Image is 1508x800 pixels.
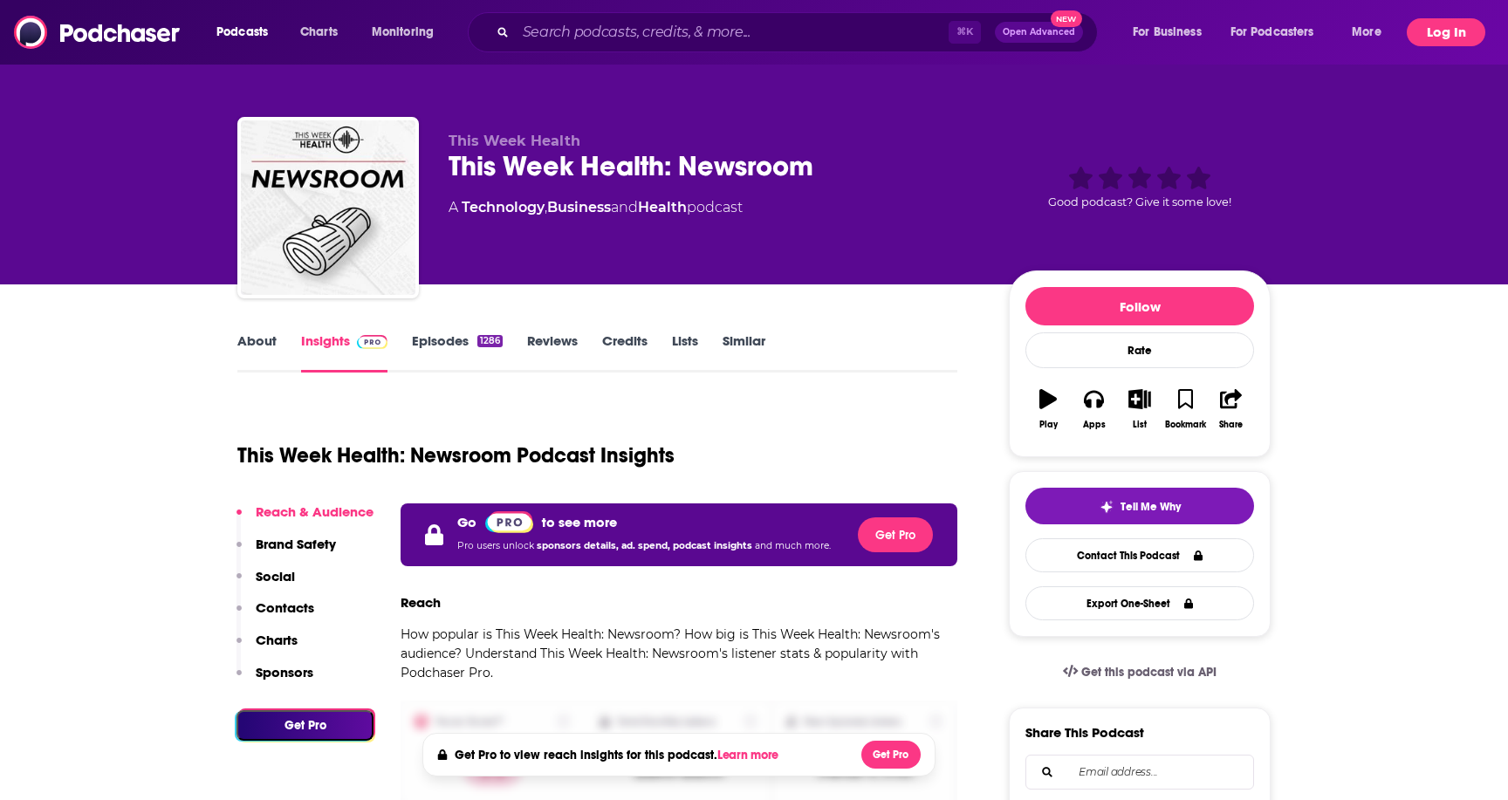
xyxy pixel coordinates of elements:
[236,664,313,696] button: Sponsors
[484,12,1114,52] div: Search podcasts, credits, & more...
[717,749,784,762] button: Learn more
[236,503,374,536] button: Reach & Audience
[236,568,295,600] button: Social
[1025,755,1254,790] div: Search followers
[1219,18,1340,46] button: open menu
[372,20,434,44] span: Monitoring
[462,199,545,215] a: Technology
[256,503,374,520] p: Reach & Audience
[216,20,268,44] span: Podcasts
[611,199,638,215] span: and
[236,599,314,632] button: Contacts
[1340,18,1403,46] button: open menu
[449,197,743,218] div: A podcast
[542,514,617,530] p: to see more
[1165,420,1206,430] div: Bookmark
[995,22,1083,43] button: Open AdvancedNew
[1081,665,1217,680] span: Get this podcast via API
[1352,20,1381,44] span: More
[1025,488,1254,524] button: tell me why sparkleTell Me Why
[1162,378,1208,441] button: Bookmark
[1051,10,1082,27] span: New
[412,332,503,373] a: Episodes1286
[236,632,298,664] button: Charts
[256,632,298,648] p: Charts
[516,18,949,46] input: Search podcasts, credits, & more...
[449,133,580,149] span: This Week Health
[401,625,957,682] p: How popular is This Week Health: Newsroom? How big is This Week Health: Newsroom's audience? Unde...
[301,332,387,373] a: InsightsPodchaser Pro
[360,18,456,46] button: open menu
[1209,378,1254,441] button: Share
[545,199,547,215] span: ,
[602,332,648,373] a: Credits
[858,517,933,552] button: Get Pro
[477,335,503,347] div: 1286
[1009,133,1271,241] div: Good podcast? Give it some love!
[638,199,687,215] a: Health
[457,533,831,559] p: Pro users unlock and much more.
[256,599,314,616] p: Contacts
[1083,420,1106,430] div: Apps
[455,748,784,762] h4: Get Pro to view reach insights for this podcast.
[236,536,336,568] button: Brand Safety
[861,741,921,769] button: Get Pro
[241,120,415,295] img: This Week Health: Newsroom
[1230,20,1314,44] span: For Podcasters
[1025,332,1254,368] div: Rate
[1003,28,1075,37] span: Open Advanced
[949,21,981,44] span: ⌘ K
[1048,195,1231,209] span: Good podcast? Give it some love!
[547,199,611,215] a: Business
[1219,420,1243,430] div: Share
[672,332,698,373] a: Lists
[256,536,336,552] p: Brand Safety
[300,20,338,44] span: Charts
[1133,420,1147,430] div: List
[1025,538,1254,572] a: Contact This Podcast
[256,568,295,585] p: Social
[1121,500,1181,514] span: Tell Me Why
[289,18,348,46] a: Charts
[401,594,441,611] h3: Reach
[1039,420,1058,430] div: Play
[723,332,765,373] a: Similar
[1049,651,1230,694] a: Get this podcast via API
[1117,378,1162,441] button: List
[1121,18,1224,46] button: open menu
[1025,724,1144,741] h3: Share This Podcast
[256,664,313,680] p: Sponsors
[527,332,578,373] a: Reviews
[485,510,533,533] a: Pro website
[1100,500,1114,514] img: tell me why sparkle
[237,442,675,468] h1: This Week Health: Newsroom Podcast Insights
[1025,287,1254,325] button: Follow
[485,511,533,533] img: Podchaser Pro
[1025,378,1071,441] button: Play
[357,335,387,349] img: Podchaser Pro
[236,710,374,741] button: Get Pro
[1133,20,1202,44] span: For Business
[204,18,291,46] button: open menu
[1071,378,1116,441] button: Apps
[14,16,182,49] img: Podchaser - Follow, Share and Rate Podcasts
[237,332,277,373] a: About
[1025,586,1254,620] button: Export One-Sheet
[1407,18,1485,46] button: Log In
[537,540,755,551] span: sponsors details, ad. spend, podcast insights
[1040,756,1239,789] input: Email address...
[457,514,476,530] p: Go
